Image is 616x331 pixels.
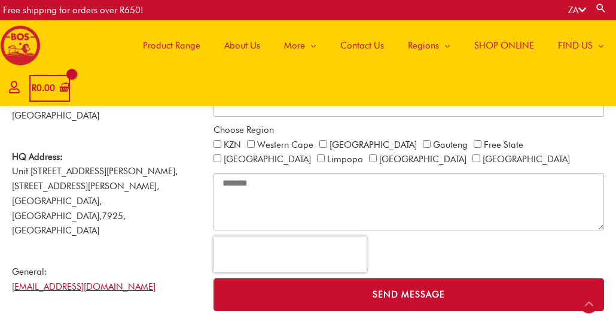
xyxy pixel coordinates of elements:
[212,20,272,70] a: About Us
[327,154,363,165] label: Limpopo
[340,28,384,63] span: Contact Us
[484,139,523,150] label: Free State
[29,75,70,102] a: View Shopping Cart, empty
[12,281,155,292] a: [EMAIL_ADDRESS][DOMAIN_NAME]
[224,139,241,150] label: KZN
[12,151,63,162] strong: HQ Address:
[32,83,36,93] span: R
[12,265,202,294] p: General:
[214,236,367,272] iframe: reCAPTCHA
[214,278,604,311] button: Send Message
[131,20,212,70] a: Product Range
[568,5,586,16] a: ZA
[12,151,178,177] span: Unit [STREET_ADDRESS][PERSON_NAME],
[373,290,445,299] span: Send Message
[143,28,200,63] span: Product Range
[272,20,328,70] a: More
[328,20,396,70] a: Contact Us
[284,28,305,63] span: More
[32,83,55,93] bdi: 0.00
[12,181,159,192] span: [STREET_ADDRESS][PERSON_NAME],
[224,28,260,63] span: About Us
[433,139,468,150] label: Gauteng
[595,2,607,14] a: Search button
[330,139,417,150] label: [GEOGRAPHIC_DATA]
[379,154,466,165] label: [GEOGRAPHIC_DATA]
[483,154,570,165] label: [GEOGRAPHIC_DATA]
[12,196,102,221] span: [GEOGRAPHIC_DATA], [GEOGRAPHIC_DATA],
[462,20,546,70] a: SHOP ONLINE
[408,28,439,63] span: Regions
[122,20,616,70] nav: Site Navigation
[214,123,274,138] label: Choose Region
[12,95,126,121] span: 7925, [GEOGRAPHIC_DATA]
[474,28,534,63] span: SHOP ONLINE
[396,20,462,70] a: Regions
[558,28,593,63] span: FIND US
[224,154,311,165] label: [GEOGRAPHIC_DATA]
[257,139,313,150] label: Western Cape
